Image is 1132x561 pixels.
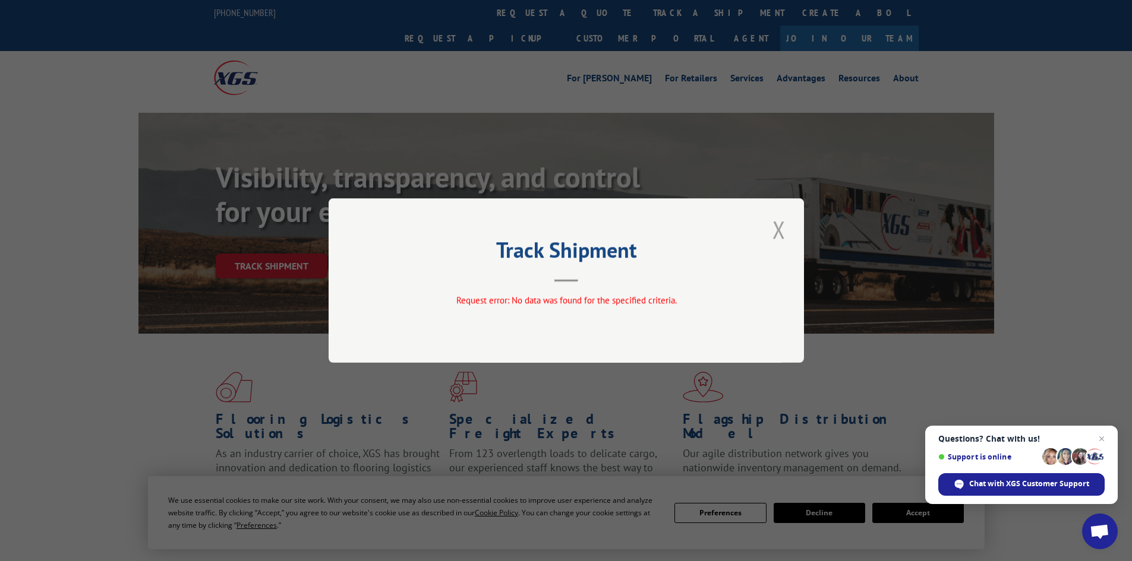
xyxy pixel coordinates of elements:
[1082,514,1118,549] a: Open chat
[938,434,1105,443] span: Questions? Chat with us!
[456,294,676,306] span: Request error: No data was found for the specified criteria.
[938,452,1038,461] span: Support is online
[938,473,1105,496] span: Chat with XGS Customer Support
[769,213,789,246] button: Close modal
[388,242,745,264] h2: Track Shipment
[969,478,1089,489] span: Chat with XGS Customer Support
